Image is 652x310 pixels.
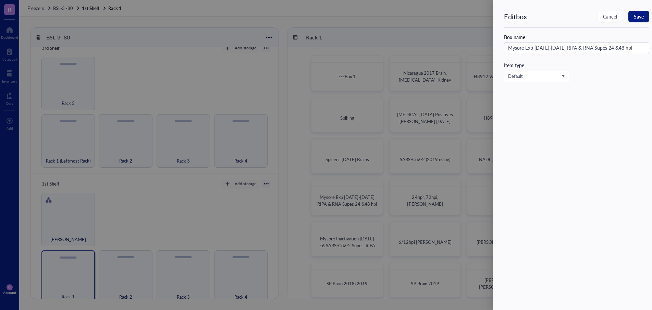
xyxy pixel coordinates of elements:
[508,73,564,79] span: Default
[634,14,644,19] span: Save
[504,61,649,69] div: Item type
[504,33,649,41] div: Box name
[597,11,623,22] button: Cancel
[628,11,649,22] button: Save
[603,14,617,19] span: Cancel
[504,12,527,21] div: Edit box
